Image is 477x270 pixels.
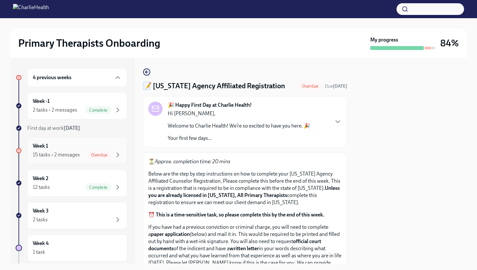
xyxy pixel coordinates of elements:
h6: 4 previous weeks [33,74,71,81]
a: Week 212 tasksComplete [16,169,127,197]
strong: [DATE] [333,83,347,89]
img: CharlieHealth [13,4,49,14]
p: ⏳ [148,158,342,165]
h6: Week 2 [33,175,48,182]
a: Week 32 tasks [16,202,127,229]
a: Week 115 tasks • 2 messagesOverdue [16,137,127,164]
span: August 11th, 2025 09:00 [325,83,347,89]
h6: Week 1 [33,142,48,150]
h6: Week -1 [33,98,50,105]
p: Your first few days... [168,135,310,142]
strong: 🎉 Happy First Day at Charlie Health! [168,102,252,109]
strong: written letter [229,245,259,252]
strong: My progress [370,36,398,43]
strong: paper application [151,231,190,237]
strong: ⏰ This is a time-sensitive task, so please complete this by the end of this week. [148,212,324,218]
div: 12 tasks [33,184,50,191]
div: 15 tasks • 2 messages [33,151,80,158]
a: Week 41 task [16,234,127,262]
div: 2 tasks [33,216,48,223]
p: Welcome to Charlie Health! We’re so excited to have you here. 🎉 [168,122,310,129]
a: Week -12 tasks • 2 messagesComplete [16,92,127,119]
p: Hi [PERSON_NAME], [168,110,310,117]
em: Approx. completion time: 20 mins [155,158,230,165]
span: Overdue [298,84,322,89]
strong: [DATE] [64,125,80,131]
span: Complete [85,185,111,190]
span: Complete [85,108,111,113]
div: 2 tasks • 2 messages [33,106,77,114]
h6: Week 3 [33,207,49,215]
span: Overdue [87,153,111,157]
div: 1 task [33,249,45,256]
span: Due [325,83,347,89]
h3: 84% [440,37,459,49]
h2: Primary Therapists Onboarding [18,37,160,50]
h6: Week 4 [33,240,49,247]
h4: 📝 [US_STATE] Agency Affiliated Registration [143,81,285,91]
a: First day at work[DATE] [16,125,127,132]
span: First day at work [27,125,80,131]
div: 4 previous weeks [27,68,127,87]
p: Below are the step by step instructions on how to complete your [US_STATE] Agency Affiliated Coun... [148,170,342,206]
